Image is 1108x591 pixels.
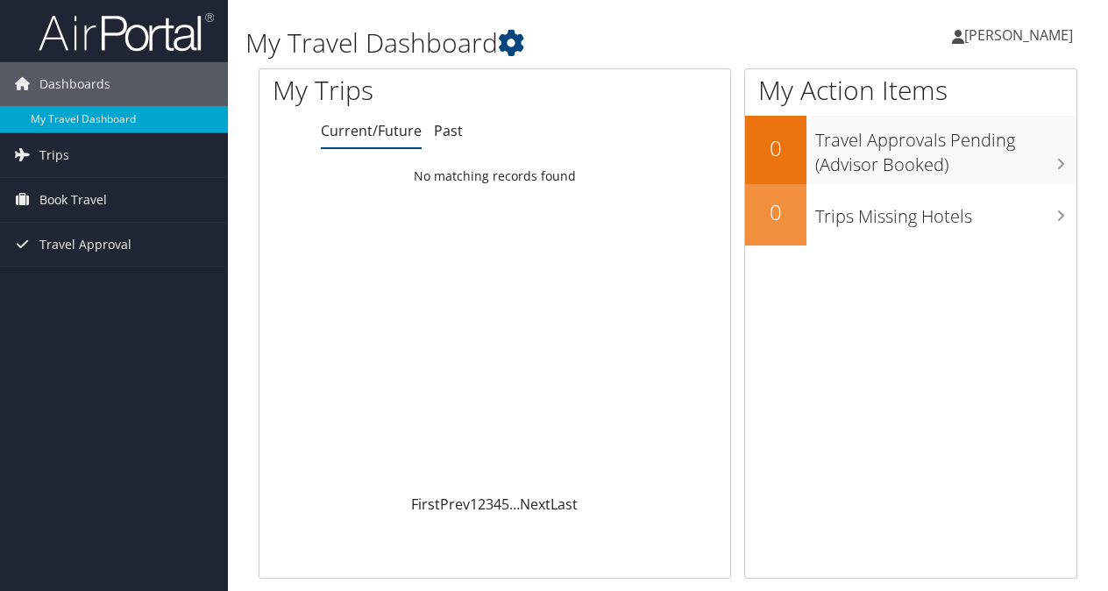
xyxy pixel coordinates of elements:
[39,11,214,53] img: airportal-logo.png
[39,178,107,222] span: Book Travel
[440,495,470,514] a: Prev
[39,62,110,106] span: Dashboards
[745,133,806,163] h2: 0
[273,72,521,109] h1: My Trips
[245,25,809,61] h1: My Travel Dashboard
[39,133,69,177] span: Trips
[509,495,520,514] span: …
[745,184,1076,246] a: 0Trips Missing Hotels
[815,196,1076,229] h3: Trips Missing Hotels
[259,160,730,192] td: No matching records found
[952,9,1090,61] a: [PERSON_NAME]
[494,495,501,514] a: 4
[745,197,806,227] h2: 0
[550,495,578,514] a: Last
[411,495,440,514] a: First
[815,119,1076,177] h3: Travel Approvals Pending (Advisor Booked)
[520,495,550,514] a: Next
[964,25,1073,45] span: [PERSON_NAME]
[470,495,478,514] a: 1
[501,495,509,514] a: 5
[745,116,1076,183] a: 0Travel Approvals Pending (Advisor Booked)
[434,121,463,140] a: Past
[745,72,1076,109] h1: My Action Items
[39,223,131,267] span: Travel Approval
[321,121,422,140] a: Current/Future
[486,495,494,514] a: 3
[478,495,486,514] a: 2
